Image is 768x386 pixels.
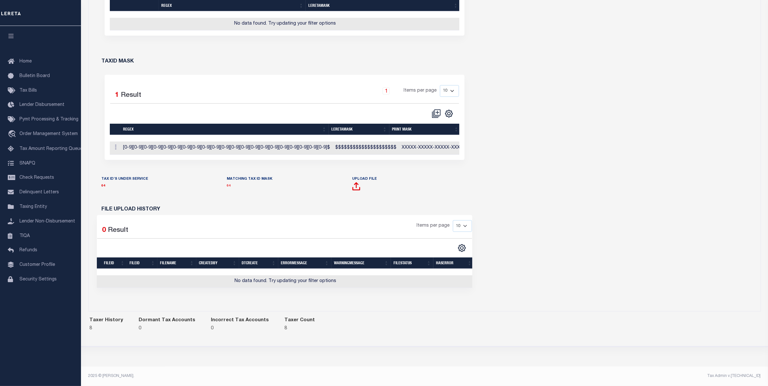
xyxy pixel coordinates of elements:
th: FileStatus: activate to sort column ascending [391,257,433,269]
th: HasError: activate to sort column ascending [433,257,474,269]
h5: Taxer History [90,318,123,322]
a: 1 [383,87,390,95]
span: Items per page [417,222,450,230]
div: 0 [139,325,196,332]
label: MATCHING TAX ID MASK [227,176,272,182]
h6: TAXID MASK [102,59,134,64]
span: Taxing Entity [19,205,47,209]
span: Tax Bills [19,88,37,93]
h5: Dormant Tax Accounts [139,318,196,322]
td: No data found. Try updating your filter options [97,275,475,288]
h6: FILE UPLOAD HISTORY [102,207,468,212]
label: Result [108,225,129,236]
td: XXXXX-XXXXX-XXXXX-XXXXXX [399,142,472,155]
i: travel_explore [8,130,18,139]
div: 8 [285,325,315,332]
th: ErrorMessage: activate to sort column ascending [278,257,331,269]
th: FileID: activate to sort column ascending [97,257,127,269]
div: Tax Admin v.[TECHNICAL_ID] [430,373,761,379]
th: FileID: activate to sort column ascending [127,257,157,269]
th: WarningMessage: activate to sort column ascending [331,257,391,269]
td: No data found. Try updating your filter options [110,18,461,30]
span: Check Requests [19,176,54,180]
span: Bulletin Board [19,74,50,78]
th: dtCreate: activate to sort column ascending [239,257,278,269]
th: FileName: activate to sort column ascending [157,257,196,269]
span: Items per page [404,87,437,95]
div: 0 [211,325,269,332]
span: Customer Profile [19,263,55,267]
td: [0-9][0-9][0-9][0-9][0-9][0-9][0-9][0-9][0-9][0-9][0-9][0-9][0-9][0-9][0-9][0-9][0-9][0-9][0-9][0... [121,142,333,155]
th: CreatedBy: activate to sort column ascending [196,257,239,269]
h5: Taxer Count [285,318,315,322]
label: Upload File [352,176,377,182]
span: Lender Disbursement [19,103,64,107]
span: Pymt Processing & Tracking [19,117,78,122]
td: $$$$$$$$$$$$$$$$$$$$$ [333,142,399,155]
span: Order Management System [19,132,78,136]
span: 0 [102,227,106,234]
span: Tax Amount Reporting Queue [19,147,83,151]
span: Security Settings [19,277,57,282]
label: TAX ID’S UNDER SERVICE [102,176,148,182]
th: Print Mask: activate to sort column ascending [389,124,461,135]
span: SNAPQ [19,161,35,165]
a: 64 [102,184,106,187]
th: leretamask: activate to sort column ascending [329,124,389,135]
h5: Incorrect Tax Accounts [211,318,269,322]
a: 64 [227,184,231,187]
span: Home [19,59,32,64]
span: 1 [115,92,119,99]
span: TIQA [19,233,30,238]
span: Delinquent Letters [19,190,59,195]
label: Result [121,90,142,101]
span: Lender Non-Disbursement [19,219,75,224]
span: Refunds [19,248,37,253]
div: 8 [90,325,123,332]
th: regex: activate to sort column ascending [120,124,329,135]
div: 2025 © [PERSON_NAME]. [84,373,425,379]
